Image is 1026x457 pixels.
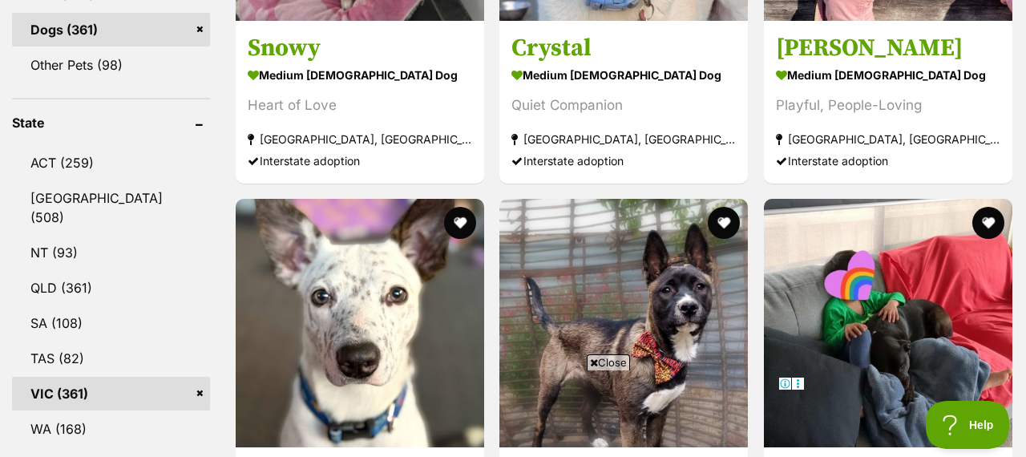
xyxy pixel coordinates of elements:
strong: [GEOGRAPHIC_DATA], [GEOGRAPHIC_DATA] [511,128,736,150]
strong: medium [DEMOGRAPHIC_DATA] Dog [248,63,472,87]
h3: [PERSON_NAME] [776,33,1000,63]
a: ACT (259) [12,146,210,180]
iframe: Advertisement [221,377,805,449]
strong: [GEOGRAPHIC_DATA], [GEOGRAPHIC_DATA] [248,128,472,150]
strong: medium [DEMOGRAPHIC_DATA] Dog [776,63,1000,87]
a: QLD (361) [12,271,210,305]
a: NT (93) [12,236,210,269]
a: Other Pets (98) [12,48,210,82]
span: Close [587,354,630,370]
header: State [12,115,210,130]
img: Polly - Staffordshire Bull Terrier Dog [764,199,1012,447]
a: Crystal medium [DEMOGRAPHIC_DATA] Dog Quiet Companion [GEOGRAPHIC_DATA], [GEOGRAPHIC_DATA] Inters... [499,21,748,184]
button: favourite [709,207,741,239]
strong: [GEOGRAPHIC_DATA], [GEOGRAPHIC_DATA] [776,128,1000,150]
div: Interstate adoption [776,150,1000,172]
a: Dogs (361) [12,13,210,47]
a: VIC (361) [12,377,210,410]
a: SA (108) [12,306,210,340]
a: [PERSON_NAME] medium [DEMOGRAPHIC_DATA] Dog Playful, People-Loving [GEOGRAPHIC_DATA], [GEOGRAPHIC... [764,21,1012,184]
button: favourite [444,207,476,239]
button: favourite [972,207,1004,239]
h3: Crystal [511,33,736,63]
img: Iris - Mixed breed Dog [499,199,748,447]
div: Playful, People-Loving [776,95,1000,116]
a: TAS (82) [12,342,210,375]
img: Yahtzee - Jack Russell Terrier x Border Collie x Staffordshire Bull Terrier Dog [236,199,484,447]
div: Heart of Love [248,95,472,116]
iframe: Help Scout Beacon - Open [926,401,1010,449]
a: [GEOGRAPHIC_DATA] (508) [12,181,210,234]
div: Interstate adoption [511,150,736,172]
a: Snowy medium [DEMOGRAPHIC_DATA] Dog Heart of Love [GEOGRAPHIC_DATA], [GEOGRAPHIC_DATA] Interstate... [236,21,484,184]
a: WA (168) [12,412,210,446]
div: Quiet Companion [511,95,736,116]
h3: Snowy [248,33,472,63]
div: Interstate adoption [248,150,472,172]
strong: medium [DEMOGRAPHIC_DATA] Dog [511,63,736,87]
